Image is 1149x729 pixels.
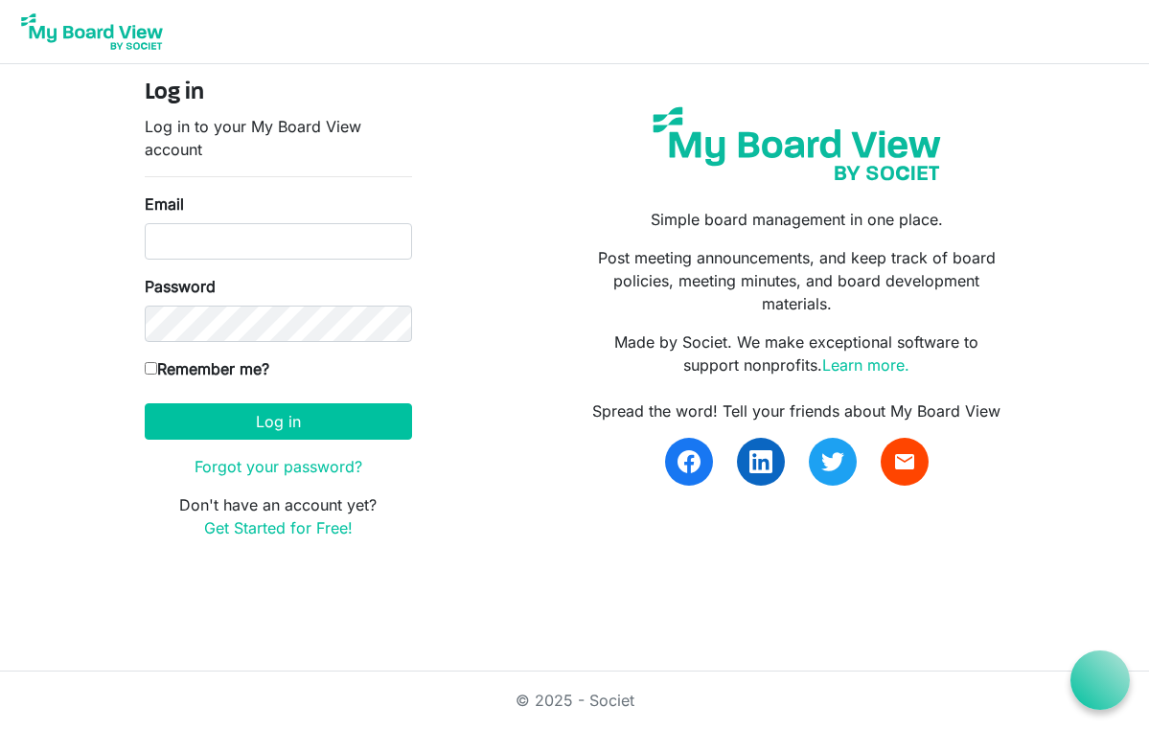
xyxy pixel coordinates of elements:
[678,450,701,473] img: facebook.svg
[145,357,269,380] label: Remember me?
[821,450,844,473] img: twitter.svg
[588,330,1004,376] p: Made by Societ. We make exceptional software to support nonprofits.
[15,8,169,56] img: My Board View Logo
[749,450,772,473] img: linkedin.svg
[516,691,634,710] a: © 2025 - Societ
[588,246,1004,315] p: Post meeting announcements, and keep track of board policies, meeting minutes, and board developm...
[641,95,954,193] img: my-board-view-societ.svg
[204,518,353,537] a: Get Started for Free!
[145,275,216,298] label: Password
[145,193,184,216] label: Email
[822,355,909,375] a: Learn more.
[588,399,1004,422] div: Spread the word! Tell your friends about My Board View
[881,438,929,486] a: email
[195,457,362,476] a: Forgot your password?
[145,80,412,107] h4: Log in
[145,493,412,539] p: Don't have an account yet?
[588,208,1004,231] p: Simple board management in one place.
[145,115,412,161] p: Log in to your My Board View account
[145,362,157,375] input: Remember me?
[145,403,412,440] button: Log in
[893,450,916,473] span: email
